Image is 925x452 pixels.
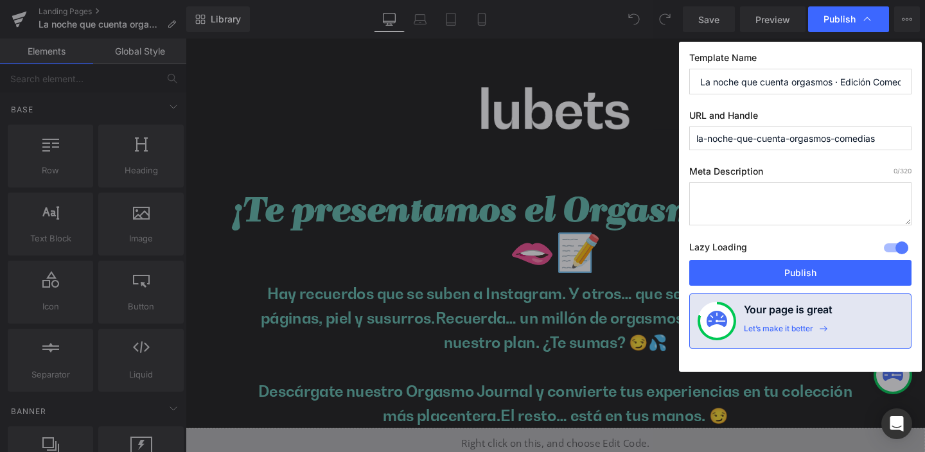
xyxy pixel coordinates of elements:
[689,239,747,260] label: Lazy Loading
[64,358,713,410] p: Descárgate nuestro Orgasmo Journal y convierte tus experiencias en tu colección más placentera.
[881,408,912,439] div: Open Intercom Messenger
[689,260,912,286] button: Publish
[331,387,570,406] span: El resto… está en tus manos. 😏
[744,324,813,340] div: Let’s make it better
[894,167,912,175] span: /320
[689,166,912,182] label: Meta Description
[79,259,692,304] span: Hay recuerdos que se suben a Instagram. Y otros… que se quedan escritos entre páginas, piel y sus...
[689,110,912,126] label: URL and Handle
[824,13,856,25] span: Publish
[263,284,698,329] span: Recuerda… un millón de orgasmos no es solo un sueño, es nuestro plan. ¿Te sumas? 😏💦
[707,311,727,331] img: onboarding-status.svg
[894,167,897,175] span: 0
[689,52,912,69] label: Template Name
[744,302,833,324] h4: Your page is great
[50,164,728,248] b: ¡Te presentamos el Orgasmo Journal! 🫦📝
